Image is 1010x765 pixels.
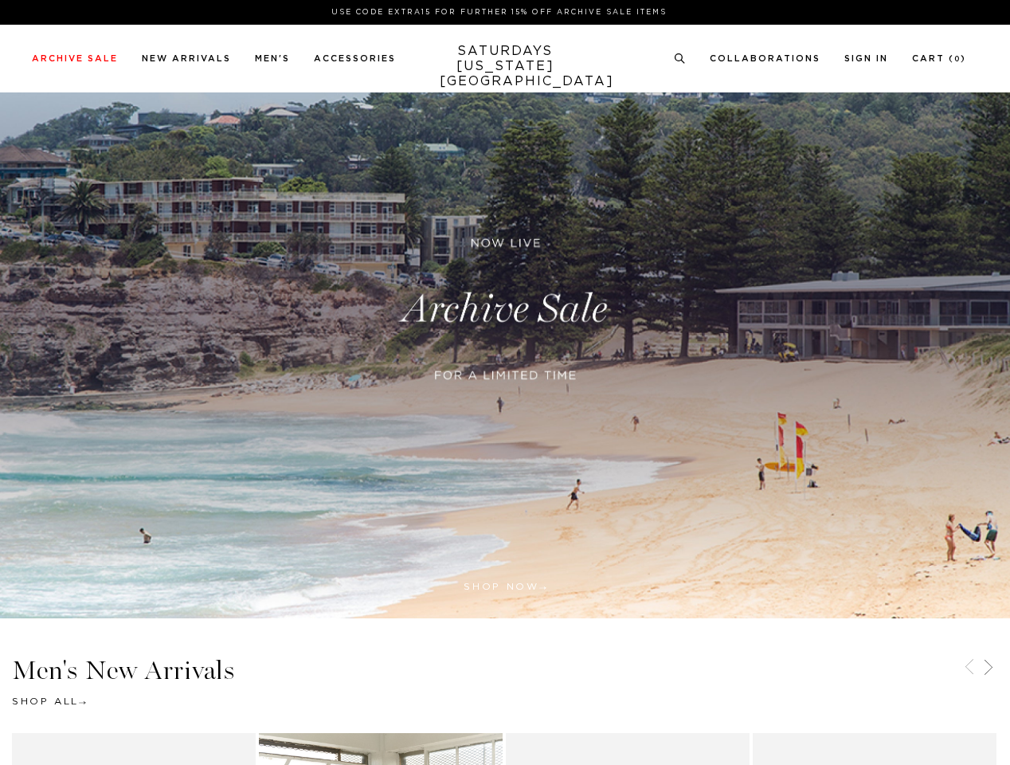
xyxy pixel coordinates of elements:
[844,54,888,63] a: Sign In
[38,6,960,18] p: Use Code EXTRA15 for Further 15% Off Archive Sale Items
[12,657,998,684] h3: Men's New Arrivals
[255,54,290,63] a: Men's
[954,56,961,63] small: 0
[142,54,231,63] a: New Arrivals
[912,54,966,63] a: Cart (0)
[314,54,396,63] a: Accessories
[440,44,571,89] a: SATURDAYS[US_STATE][GEOGRAPHIC_DATA]
[32,54,118,63] a: Archive Sale
[710,54,820,63] a: Collaborations
[12,696,86,706] a: Shop All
